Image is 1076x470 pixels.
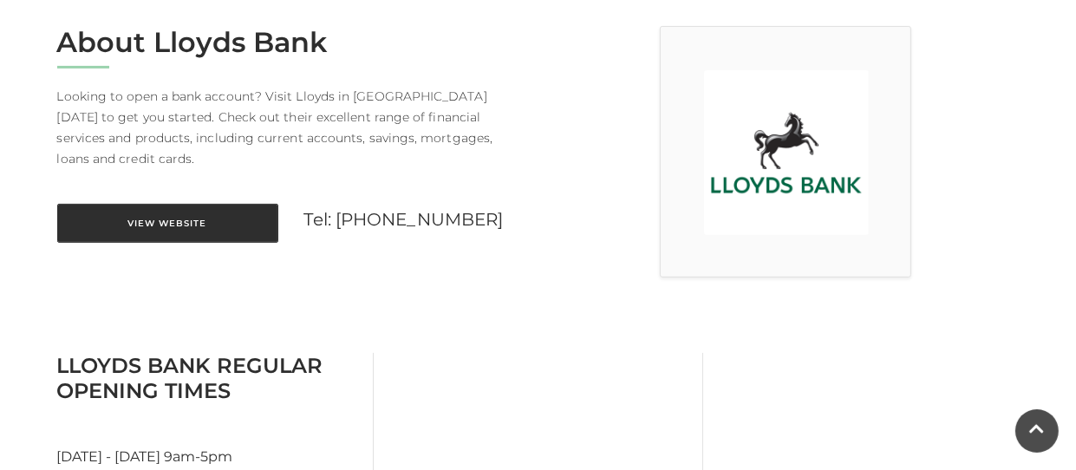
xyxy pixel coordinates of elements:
[57,26,525,59] h2: About Lloyds Bank
[304,209,504,230] a: Tel: [PHONE_NUMBER]
[57,88,493,166] span: Looking to open a bank account? Visit Lloyds in [GEOGRAPHIC_DATA] [DATE] to get you started. Chec...
[57,204,278,243] a: View Website
[57,353,360,403] h3: Lloyds Bank Regular Opening Times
